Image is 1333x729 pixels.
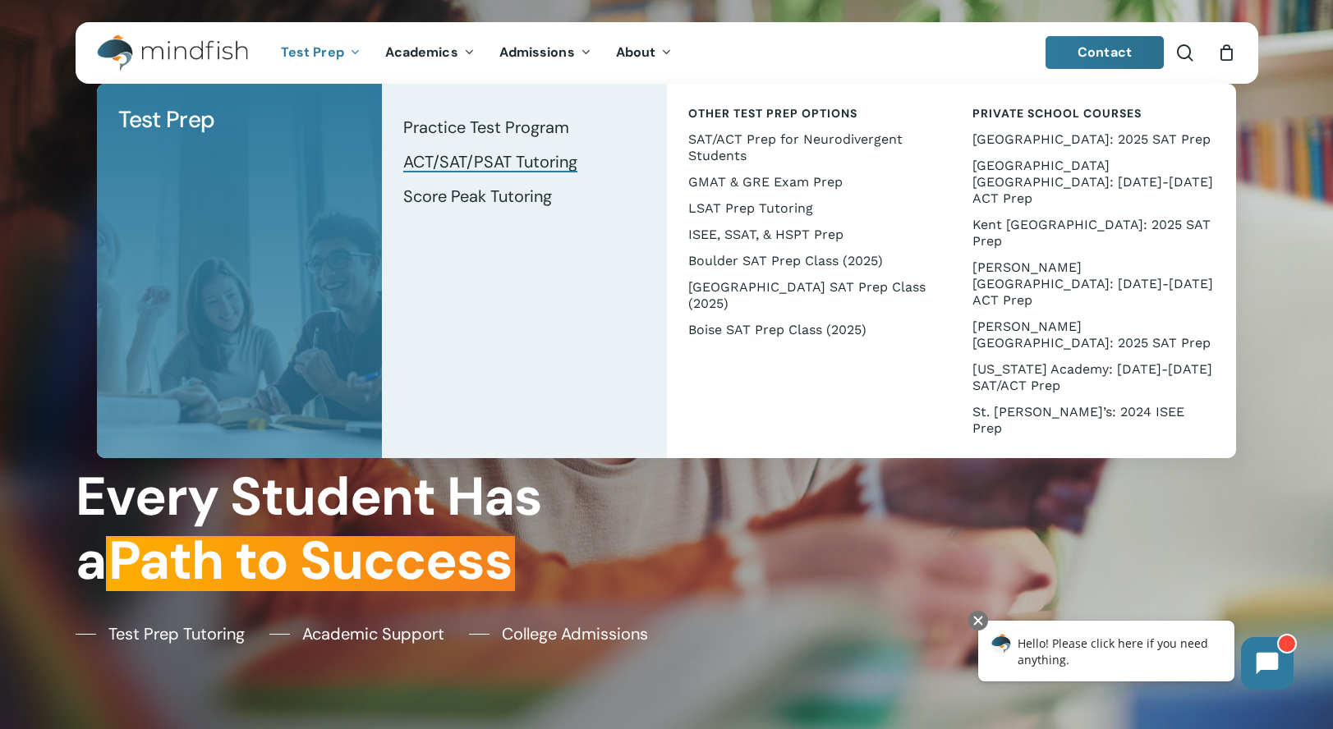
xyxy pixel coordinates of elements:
[113,100,365,140] a: Test Prep
[972,404,1184,436] span: St. [PERSON_NAME]’s: 2024 ISEE Prep
[972,131,1211,147] span: [GEOGRAPHIC_DATA]: 2025 SAT Prep
[968,254,1220,314] a: [PERSON_NAME][GEOGRAPHIC_DATA]: [DATE]-[DATE] ACT Prep
[961,607,1310,706] iframe: Chatbot
[1078,44,1132,61] span: Contact
[688,279,926,311] span: [GEOGRAPHIC_DATA] SAT Prep Class (2025)
[76,621,245,646] a: Test Prep Tutoring
[968,314,1220,356] a: [PERSON_NAME][GEOGRAPHIC_DATA]: 2025 SAT Prep
[616,44,656,61] span: About
[403,117,569,138] span: Practice Test Program
[972,259,1213,308] span: [PERSON_NAME][GEOGRAPHIC_DATA]: [DATE]-[DATE] ACT Prep
[487,46,604,60] a: Admissions
[373,46,487,60] a: Academics
[968,153,1220,212] a: [GEOGRAPHIC_DATA] [GEOGRAPHIC_DATA]: [DATE]-[DATE] ACT Prep
[683,195,935,222] a: LSAT Prep Tutoring
[972,158,1213,206] span: [GEOGRAPHIC_DATA] [GEOGRAPHIC_DATA]: [DATE]-[DATE] ACT Prep
[469,621,648,646] a: College Admissions
[972,361,1212,393] span: [US_STATE] Academy: [DATE]-[DATE] SAT/ACT Prep
[968,126,1220,153] a: [GEOGRAPHIC_DATA]: 2025 SAT Prep
[106,526,515,595] em: Path to Success
[972,106,1142,121] span: Private School Courses
[502,621,648,646] span: College Admissions
[499,44,575,61] span: Admissions
[403,151,577,172] span: ACT/SAT/PSAT Tutoring
[683,100,935,126] a: Other Test Prep Options
[683,317,935,343] a: Boise SAT Prep Class (2025)
[269,621,444,646] a: Academic Support
[76,465,655,594] h1: Every Student Has a
[688,106,857,121] span: Other Test Prep Options
[688,174,843,190] span: GMAT & GRE Exam Prep
[398,110,650,144] a: Practice Test Program
[281,44,344,61] span: Test Prep
[688,200,813,216] span: LSAT Prep Tutoring
[118,104,215,135] span: Test Prep
[972,319,1211,351] span: [PERSON_NAME][GEOGRAPHIC_DATA]: 2025 SAT Prep
[385,44,458,61] span: Academics
[398,144,650,179] a: ACT/SAT/PSAT Tutoring
[968,356,1220,399] a: [US_STATE] Academy: [DATE]-[DATE] SAT/ACT Prep
[972,217,1211,249] span: Kent [GEOGRAPHIC_DATA]: 2025 SAT Prep
[968,100,1220,126] a: Private School Courses
[968,212,1220,254] a: Kent [GEOGRAPHIC_DATA]: 2025 SAT Prep
[76,22,1258,84] header: Main Menu
[683,222,935,248] a: ISEE, SSAT, & HSPT Prep
[688,253,883,268] span: Boulder SAT Prep Class (2025)
[1046,36,1164,69] a: Contact
[302,621,444,646] span: Academic Support
[688,227,843,242] span: ISEE, SSAT, & HSPT Prep
[683,274,935,317] a: [GEOGRAPHIC_DATA] SAT Prep Class (2025)
[683,248,935,274] a: Boulder SAT Prep Class (2025)
[269,46,373,60] a: Test Prep
[688,322,866,337] span: Boise SAT Prep Class (2025)
[604,46,685,60] a: About
[398,179,650,213] a: Score Peak Tutoring
[108,621,245,646] span: Test Prep Tutoring
[683,169,935,195] a: GMAT & GRE Exam Prep
[1218,44,1236,62] a: Cart
[269,22,684,84] nav: Main Menu
[688,131,903,163] span: SAT/ACT Prep for Neurodivergent Students
[403,186,552,207] span: Score Peak Tutoring
[968,399,1220,442] a: St. [PERSON_NAME]’s: 2024 ISEE Prep
[683,126,935,169] a: SAT/ACT Prep for Neurodivergent Students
